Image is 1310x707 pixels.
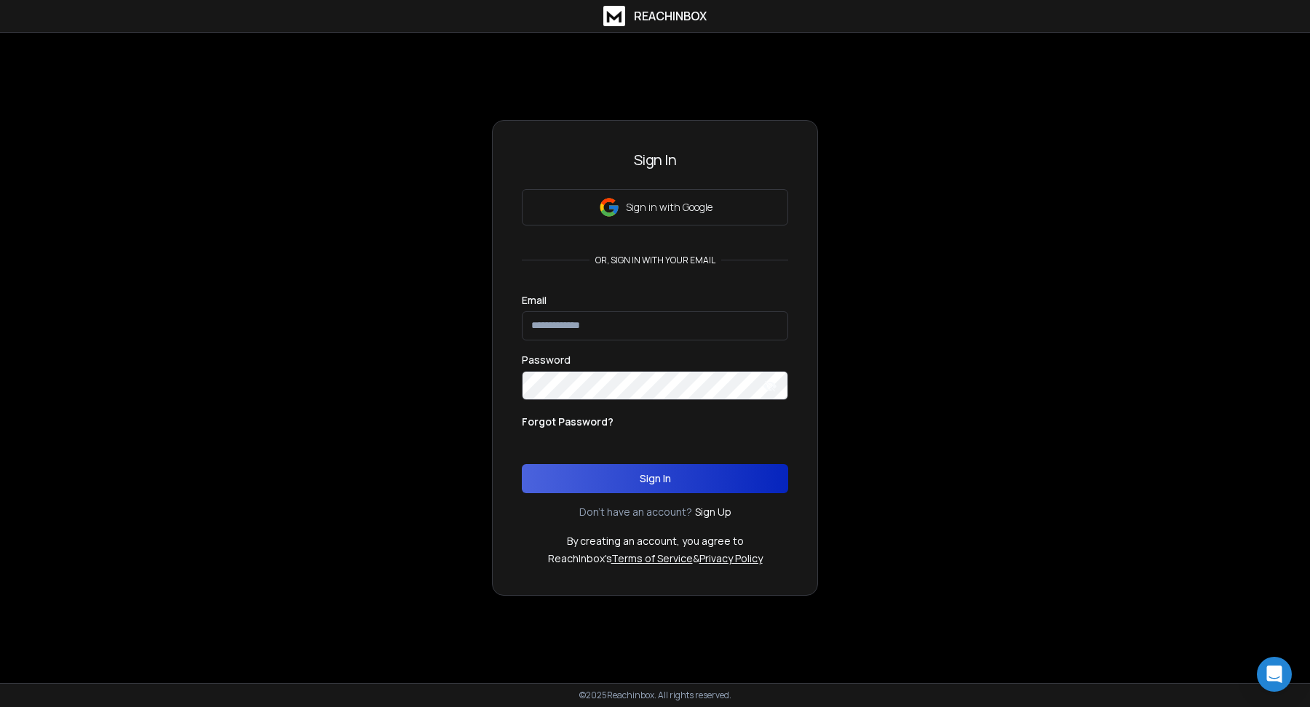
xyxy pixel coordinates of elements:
[548,551,763,566] p: ReachInbox's &
[522,464,788,493] button: Sign In
[634,7,707,25] h1: ReachInbox
[611,551,693,565] a: Terms of Service
[522,355,571,365] label: Password
[522,295,547,305] label: Email
[695,505,731,519] a: Sign Up
[579,690,731,701] p: © 2025 Reachinbox. All rights reserved.
[603,6,625,26] img: logo
[567,534,744,548] p: By creating an account, you agree to
[626,200,712,215] p: Sign in with Google
[603,6,707,26] a: ReachInbox
[579,505,692,519] p: Don't have an account?
[699,551,763,565] a: Privacy Policy
[589,255,721,266] p: or, sign in with your email
[522,415,614,429] p: Forgot Password?
[522,189,788,225] button: Sign in with Google
[1257,657,1292,692] div: Open Intercom Messenger
[522,150,788,170] h3: Sign In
